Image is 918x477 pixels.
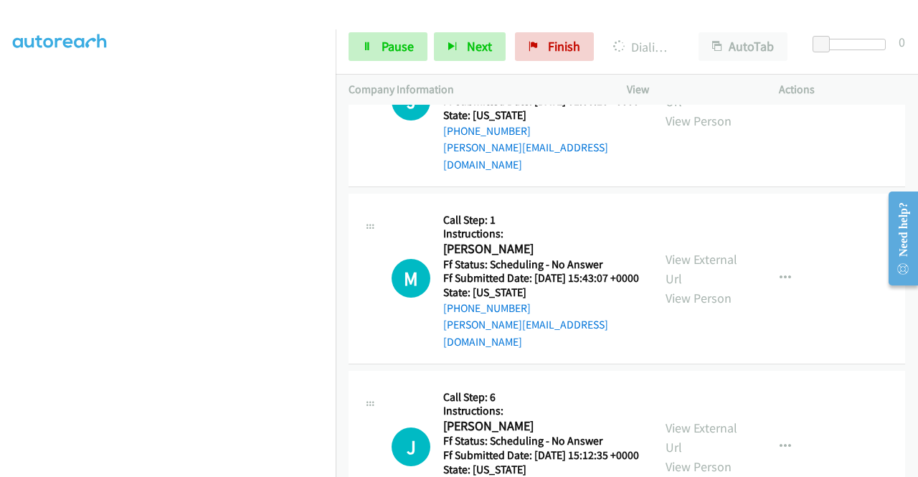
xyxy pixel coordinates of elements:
h5: Instructions: [443,404,639,418]
span: Pause [382,38,414,55]
div: The call is yet to be attempted [392,428,430,466]
h5: Ff Submitted Date: [DATE] 15:12:35 +0000 [443,448,639,463]
p: View [627,81,753,98]
div: 0 [899,32,905,52]
a: View Person [666,290,732,306]
iframe: Resource Center [877,181,918,296]
h5: Ff Submitted Date: [DATE] 15:43:07 +0000 [443,271,640,285]
h5: Call Step: 1 [443,213,640,227]
h5: Ff Status: Scheduling - No Answer [443,258,640,272]
p: Actions [779,81,905,98]
a: [PHONE_NUMBER] [443,124,531,138]
h5: Ff Status: Scheduling - No Answer [443,434,639,448]
a: Finish [515,32,594,61]
button: AutoTab [699,32,787,61]
a: View External Url [666,251,737,287]
a: View External Url [666,74,737,110]
button: Next [434,32,506,61]
a: View External Url [666,420,737,455]
h5: State: [US_STATE] [443,108,640,123]
a: [PHONE_NUMBER] [443,301,531,315]
h2: [PERSON_NAME] [443,241,640,258]
span: Next [467,38,492,55]
a: View Person [666,113,732,129]
a: View Person [666,458,732,475]
div: The call is yet to be attempted [392,259,430,298]
h2: [PERSON_NAME] [443,418,639,435]
a: [PERSON_NAME][EMAIL_ADDRESS][DOMAIN_NAME] [443,141,608,171]
h5: Call Step: 6 [443,390,639,405]
h1: J [392,428,430,466]
h1: M [392,259,430,298]
p: Dialing [PERSON_NAME] [613,37,673,57]
span: Finish [548,38,580,55]
p: Company Information [349,81,601,98]
a: Pause [349,32,427,61]
h5: Instructions: [443,227,640,241]
h5: State: [US_STATE] [443,285,640,300]
h5: State: [US_STATE] [443,463,639,477]
a: [PERSON_NAME][EMAIL_ADDRESS][DOMAIN_NAME] [443,318,608,349]
div: Delay between calls (in seconds) [820,39,886,50]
